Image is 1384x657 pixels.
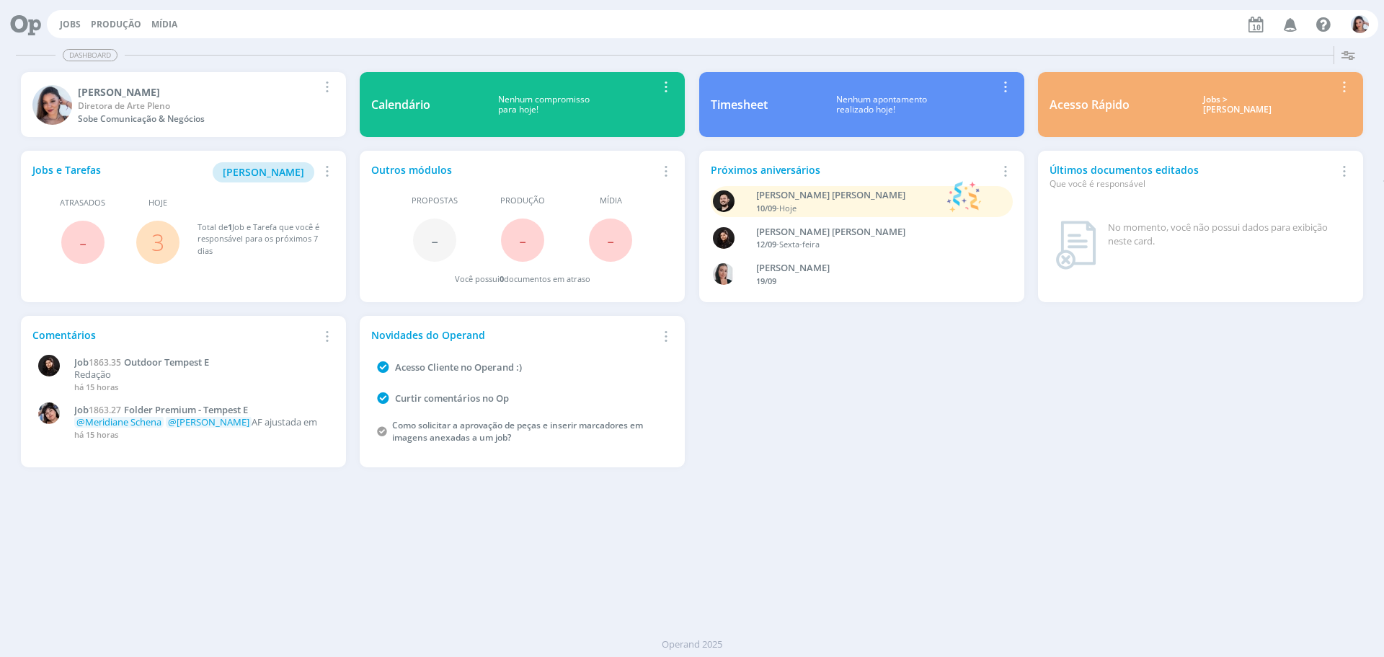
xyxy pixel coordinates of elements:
div: Luana da Silva de Andrade [756,225,990,239]
span: - [431,224,438,255]
button: [PERSON_NAME] [213,162,314,182]
div: Timesheet [711,96,768,113]
div: Jobs > [PERSON_NAME] [1140,94,1335,115]
span: 1 [228,221,232,232]
div: - [756,239,990,251]
a: Acesso Cliente no Operand :) [395,361,522,374]
span: Dashboard [63,49,117,61]
span: há 15 horas [74,429,118,440]
button: Produção [86,19,146,30]
div: Outros módulos [371,162,657,177]
div: Nicole Bartz [78,84,318,100]
img: L [38,355,60,376]
span: há 15 horas [74,382,118,392]
a: Jobs [60,18,81,30]
div: Nenhum apontamento realizado hoje! [768,94,996,115]
a: Job1863.27Folder Premium - Tempest E [74,405,327,416]
div: Novidades do Operand [371,327,657,343]
img: C [713,263,735,285]
div: Sobe Comunicação & Negócios [78,113,318,125]
div: Que você é responsável [1050,177,1335,190]
div: Caroline Fagundes Pieczarka [756,261,990,275]
span: Atrasados [60,197,105,209]
button: N [1350,12,1370,37]
a: Job1863.35Outdoor Tempest E [74,357,327,369]
a: Produção [91,18,141,30]
img: E [38,402,60,424]
span: 1863.27 [89,404,121,416]
div: Comentários [32,327,318,343]
img: L [713,227,735,249]
div: Calendário [371,96,430,113]
a: TimesheetNenhum apontamentorealizado hoje! [699,72,1024,137]
a: Como solicitar a aprovação de peças e inserir marcadores em imagens anexadas a um job? [392,419,643,444]
div: Próximos aniversários [711,162,996,177]
span: Folder Premium - Tempest E [124,403,248,416]
span: Hoje [779,203,797,213]
div: Total de Job e Tarefa que você é responsável para os próximos 7 dias [198,221,320,257]
span: 12/09 [756,239,776,250]
div: - [756,203,940,215]
img: B [713,190,735,212]
a: [PERSON_NAME] [213,164,314,178]
div: Jobs e Tarefas [32,162,318,182]
span: [PERSON_NAME] [223,165,304,179]
span: Outdoor Tempest E [124,356,209,369]
span: 19/09 [756,275,776,286]
div: Nenhum compromisso para hoje! [430,94,657,115]
div: No momento, você não possui dados para exibição neste card. [1108,221,1346,249]
div: Bruno Corralo Granata [756,188,940,203]
p: AF ajustada em [74,417,327,428]
span: 10/09 [756,203,776,213]
span: - [607,224,614,255]
span: Sexta-feira [779,239,820,250]
div: Acesso Rápido [1050,96,1130,113]
button: Jobs [56,19,85,30]
span: Propostas [412,195,458,207]
span: @Meridiane Schena [76,415,161,428]
span: - [519,224,526,255]
p: Redação [74,369,327,381]
button: Mídia [147,19,182,30]
span: Mídia [600,195,622,207]
a: Curtir comentários no Op [395,392,509,405]
span: 1863.35 [89,356,121,369]
span: - [79,226,86,257]
div: Você possui documentos em atraso [455,273,590,286]
span: Produção [500,195,545,207]
a: 3 [151,226,164,257]
span: @[PERSON_NAME] [168,415,249,428]
div: Diretora de Arte Pleno [78,100,318,113]
a: Mídia [151,18,177,30]
img: N [1351,15,1369,33]
div: Últimos documentos editados [1050,162,1335,190]
img: N [32,85,72,125]
span: Hoje [148,197,167,209]
span: 0 [500,273,504,284]
img: dashboard_not_found.png [1055,221,1096,270]
a: N[PERSON_NAME]Diretora de Arte PlenoSobe Comunicação & Negócios [21,72,346,137]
